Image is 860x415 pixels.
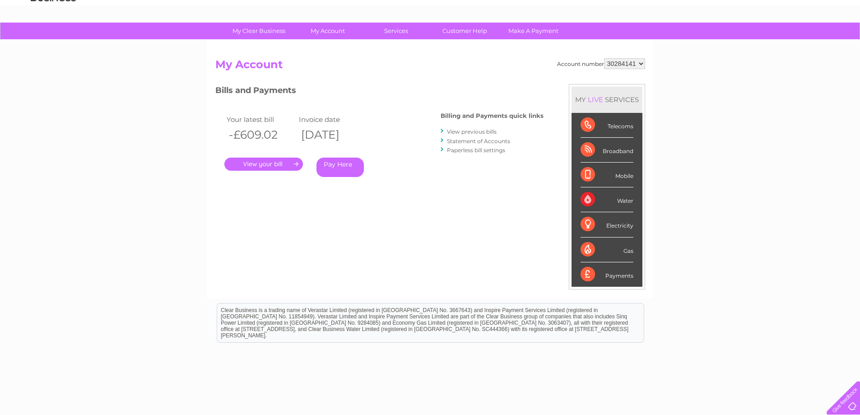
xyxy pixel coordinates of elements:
[690,5,752,16] a: 0333 014 3131
[224,126,297,144] th: -£609.02
[581,138,633,163] div: Broadband
[30,23,76,51] img: logo.png
[297,126,369,144] th: [DATE]
[781,38,795,45] a: Blog
[701,38,718,45] a: Water
[572,87,642,112] div: MY SERVICES
[749,38,776,45] a: Telecoms
[496,23,571,39] a: Make A Payment
[217,5,644,44] div: Clear Business is a trading name of Verastar Limited (registered in [GEOGRAPHIC_DATA] No. 3667643...
[581,238,633,262] div: Gas
[297,113,369,126] td: Invoice date
[581,163,633,187] div: Mobile
[447,128,497,135] a: View previous bills
[800,38,822,45] a: Contact
[557,58,645,69] div: Account number
[316,158,364,177] a: Pay Here
[441,112,544,119] h4: Billing and Payments quick links
[359,23,433,39] a: Services
[581,262,633,287] div: Payments
[830,38,851,45] a: Log out
[724,38,744,45] a: Energy
[224,158,303,171] a: .
[581,187,633,212] div: Water
[586,95,605,104] div: LIVE
[290,23,365,39] a: My Account
[222,23,296,39] a: My Clear Business
[215,84,544,100] h3: Bills and Payments
[447,147,505,154] a: Paperless bill settings
[224,113,297,126] td: Your latest bill
[447,138,510,145] a: Statement of Accounts
[428,23,502,39] a: Customer Help
[581,212,633,237] div: Electricity
[215,58,645,75] h2: My Account
[581,113,633,138] div: Telecoms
